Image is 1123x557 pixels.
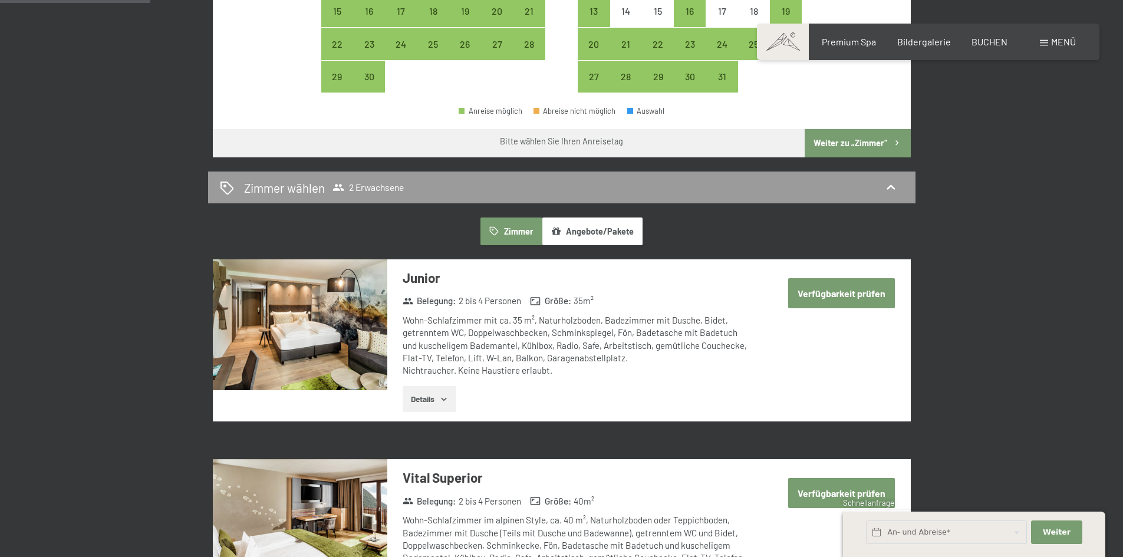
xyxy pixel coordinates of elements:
div: Anreise möglich [706,61,737,93]
h3: Junior [403,269,753,287]
button: Verfügbarkeit prüfen [788,278,895,308]
div: Wed Sep 24 2025 [385,28,417,60]
img: mss_renderimg.php [213,259,387,390]
div: Anreise möglich [417,28,449,60]
div: Anreise möglich [642,61,674,93]
button: Verfügbarkeit prüfen [788,478,895,508]
div: 17 [386,6,416,36]
div: Wohn-Schlafzimmer mit ca. 35 m², Naturholzboden, Badezimmer mit Dusche, Bidet, getrenntem WC, Dop... [403,314,753,377]
div: Abreise nicht möglich [533,107,616,115]
button: Details [403,386,456,412]
strong: Größe : [530,495,571,507]
div: 30 [354,72,384,101]
a: BUCHEN [971,36,1007,47]
div: 22 [322,39,352,69]
div: Anreise möglich [321,28,353,60]
div: 24 [707,39,736,69]
div: 18 [419,6,448,36]
div: Anreise möglich [459,107,522,115]
div: Anreise möglich [642,28,674,60]
div: Fri Oct 31 2025 [706,61,737,93]
div: Anreise möglich [353,28,385,60]
div: Auswahl [627,107,665,115]
div: Anreise möglich [449,28,481,60]
div: Sat Oct 25 2025 [738,28,770,60]
div: 27 [482,39,512,69]
div: 25 [419,39,448,69]
span: 2 bis 4 Personen [459,495,521,507]
button: Zimmer [480,217,542,245]
div: 13 [579,6,608,36]
strong: Größe : [530,295,571,307]
span: Schnellanfrage [843,498,894,507]
div: Wed Oct 22 2025 [642,28,674,60]
span: 2 Erwachsene [332,182,404,193]
div: Anreise möglich [674,61,706,93]
div: 29 [643,72,673,101]
div: Anreise möglich [578,61,610,93]
div: Anreise möglich [706,28,737,60]
div: 23 [675,39,704,69]
div: 22 [643,39,673,69]
div: 21 [514,6,544,36]
div: 20 [579,39,608,69]
div: Tue Sep 30 2025 [353,61,385,93]
div: 28 [514,39,544,69]
div: 26 [450,39,480,69]
button: Weiter zu „Zimmer“ [805,129,910,157]
div: 16 [354,6,384,36]
div: 18 [739,6,769,36]
div: Bitte wählen Sie Ihren Anreisetag [500,136,623,147]
a: Premium Spa [822,36,876,47]
div: Anreise möglich [321,61,353,93]
div: Anreise möglich [385,28,417,60]
div: Sat Sep 27 2025 [481,28,513,60]
div: Anreise möglich [578,28,610,60]
div: Wed Oct 29 2025 [642,61,674,93]
div: 23 [354,39,384,69]
div: 19 [450,6,480,36]
div: 14 [611,6,641,36]
div: Anreise möglich [610,61,642,93]
div: Mon Sep 22 2025 [321,28,353,60]
div: 15 [643,6,673,36]
div: Thu Oct 30 2025 [674,61,706,93]
div: Anreise möglich [513,28,545,60]
div: 16 [675,6,704,36]
span: Menü [1051,36,1076,47]
strong: Belegung : [403,295,456,307]
a: Bildergalerie [897,36,951,47]
div: 25 [739,39,769,69]
div: 21 [611,39,641,69]
span: 40 m² [574,495,594,507]
div: 31 [707,72,736,101]
div: Anreise möglich [738,28,770,60]
div: Thu Oct 23 2025 [674,28,706,60]
button: Angebote/Pakete [542,217,643,245]
h3: Vital Superior [403,469,753,487]
div: 15 [322,6,352,36]
div: Sun Sep 28 2025 [513,28,545,60]
div: 30 [675,72,704,101]
div: Tue Oct 21 2025 [610,28,642,60]
div: Fri Sep 26 2025 [449,28,481,60]
div: Tue Sep 23 2025 [353,28,385,60]
div: Anreise möglich [481,28,513,60]
div: Anreise möglich [674,28,706,60]
div: 24 [386,39,416,69]
span: 35 m² [574,295,594,307]
div: Anreise möglich [353,61,385,93]
div: Fri Oct 24 2025 [706,28,737,60]
strong: Belegung : [403,495,456,507]
div: 17 [707,6,736,36]
div: 19 [771,6,801,36]
div: Mon Sep 29 2025 [321,61,353,93]
h2: Zimmer wählen [244,179,325,196]
div: Mon Oct 20 2025 [578,28,610,60]
div: Anreise möglich [610,28,642,60]
div: 20 [482,6,512,36]
div: Thu Sep 25 2025 [417,28,449,60]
